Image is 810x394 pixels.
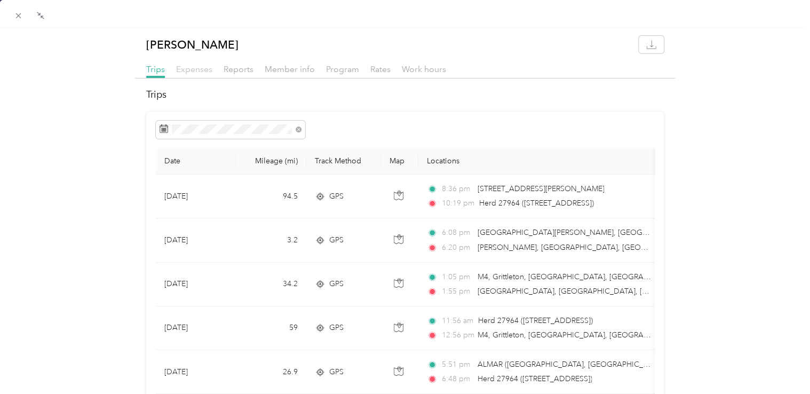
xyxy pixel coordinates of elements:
[236,175,306,218] td: 94.5
[370,64,391,74] span: Rates
[477,243,780,252] span: [PERSON_NAME], [GEOGRAPHIC_DATA], [GEOGRAPHIC_DATA], [GEOGRAPHIC_DATA]
[442,373,472,385] span: 6:48 pm
[478,316,593,325] span: Herd 27964 ([STREET_ADDRESS])
[442,359,472,371] span: 5:51 pm
[329,234,344,246] span: GPS
[236,218,306,262] td: 3.2
[236,306,306,350] td: 59
[156,175,236,218] td: [DATE]
[156,306,236,350] td: [DATE]
[477,374,592,383] span: Herd 27964 ([STREET_ADDRESS])
[477,228,775,237] span: [GEOGRAPHIC_DATA][PERSON_NAME], [GEOGRAPHIC_DATA], [GEOGRAPHIC_DATA]
[442,183,472,195] span: 8:36 pm
[329,191,344,202] span: GPS
[329,322,344,334] span: GPS
[176,64,212,74] span: Expenses
[477,287,797,296] span: [GEOGRAPHIC_DATA], [GEOGRAPHIC_DATA], [GEOGRAPHIC_DATA], [GEOGRAPHIC_DATA]
[477,330,686,340] span: M4, Grittleton, [GEOGRAPHIC_DATA], [GEOGRAPHIC_DATA]
[236,350,306,394] td: 26.9
[402,64,446,74] span: Work hours
[329,366,344,378] span: GPS
[479,199,594,208] span: Herd 27964 ([STREET_ADDRESS])
[224,64,253,74] span: Reports
[442,227,472,239] span: 6:08 pm
[442,271,472,283] span: 1:05 pm
[329,278,344,290] span: GPS
[265,64,315,74] span: Member info
[442,329,472,341] span: 12:56 pm
[477,272,686,281] span: M4, Grittleton, [GEOGRAPHIC_DATA], [GEOGRAPHIC_DATA]
[750,334,810,394] iframe: Everlance-gr Chat Button Frame
[442,286,472,297] span: 1:55 pm
[156,350,236,394] td: [DATE]
[477,184,604,193] span: [STREET_ADDRESS][PERSON_NAME]
[146,88,664,102] h2: Trips
[146,36,239,53] p: [PERSON_NAME]
[326,64,359,74] span: Program
[418,148,664,175] th: Locations
[442,198,474,209] span: 10:19 pm
[236,148,306,175] th: Mileage (mi)
[236,263,306,306] td: 34.2
[146,64,165,74] span: Trips
[442,242,472,254] span: 6:20 pm
[442,315,473,327] span: 11:56 am
[156,148,236,175] th: Date
[156,218,236,262] td: [DATE]
[306,148,381,175] th: Track Method
[156,263,236,306] td: [DATE]
[381,148,418,175] th: Map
